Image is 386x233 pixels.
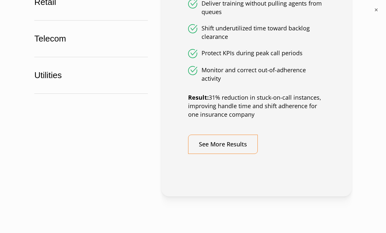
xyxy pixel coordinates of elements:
a: See More Results [188,135,258,154]
li: Monitor and correct out-of-adherence activity [188,66,325,83]
strong: Result: [188,93,209,101]
button: × [373,7,379,13]
li: Protect KPIs during peak call periods [188,49,325,58]
p: 31% reduction in stuck-on-call instances, improving handle time and shift adherence for one insur... [188,93,325,119]
li: Shift underutilized time toward backlog clearance [188,24,325,41]
button: Telecom [21,20,161,57]
button: Utilities [21,57,161,94]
